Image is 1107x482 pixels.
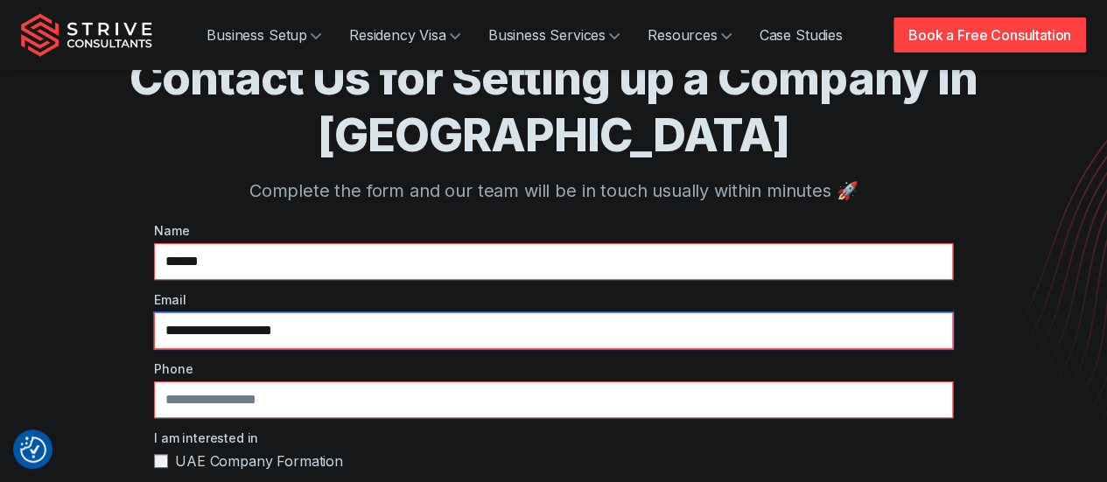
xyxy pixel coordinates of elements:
img: Strive Consultants [21,13,152,57]
button: Consent Preferences [20,437,46,463]
a: Resources [634,17,746,52]
img: Revisit consent button [20,437,46,463]
a: Residency Visa [335,17,474,52]
p: Complete the form and our team will be in touch usually within minutes 🚀 [21,178,1086,204]
a: Business Setup [193,17,335,52]
label: I am interested in [154,429,953,447]
label: Name [154,221,953,240]
a: Case Studies [746,17,857,52]
span: UAE Company Formation [175,451,343,472]
label: Email [154,290,953,309]
label: Phone [154,360,953,378]
h1: Contact Us for Setting up a Company in [GEOGRAPHIC_DATA] [21,50,1086,164]
input: UAE Company Formation [154,454,168,468]
a: Business Services [474,17,634,52]
a: Book a Free Consultation [893,17,1086,52]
